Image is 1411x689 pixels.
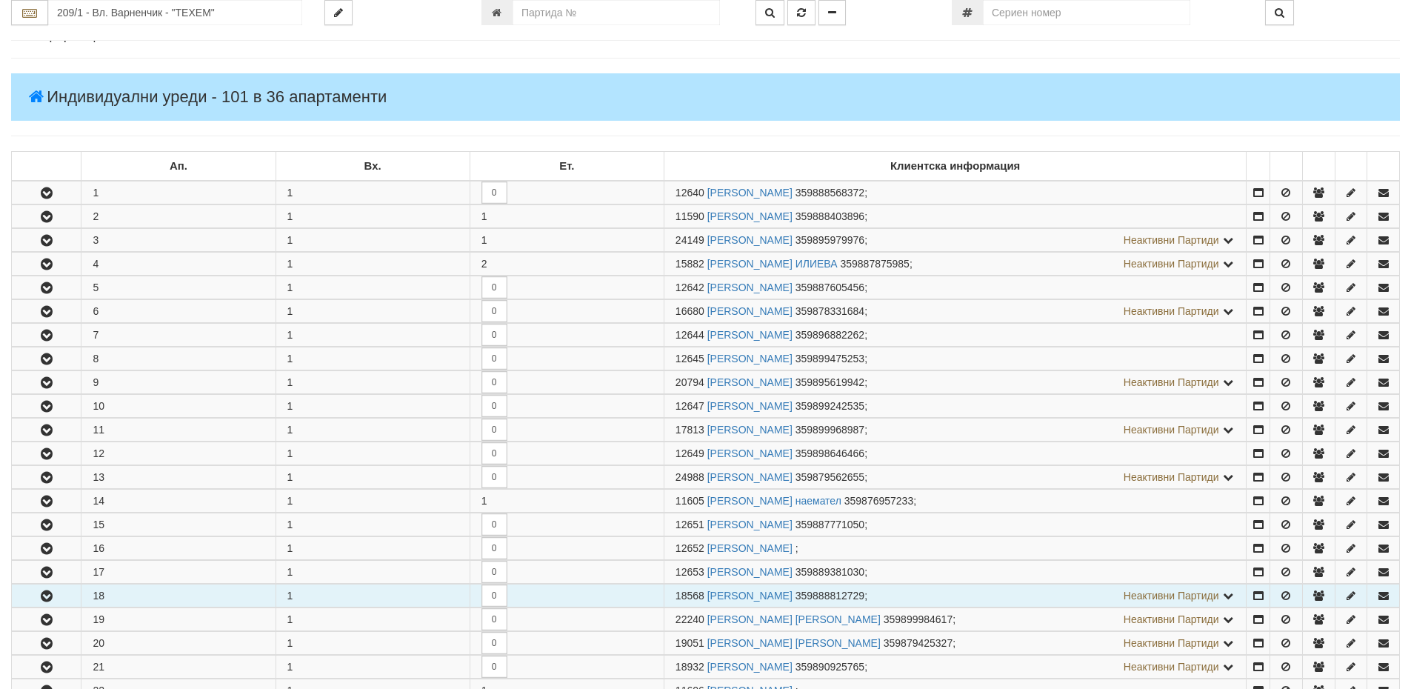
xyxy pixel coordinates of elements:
[664,324,1247,347] td: ;
[707,590,793,602] a: [PERSON_NAME]
[470,152,664,182] td: Ет.: No sort applied, sorting is disabled
[1124,661,1219,673] span: Неактивни Партиди
[1124,613,1219,625] span: Неактивни Партиди
[81,537,276,560] td: 16
[707,400,793,412] a: [PERSON_NAME]
[481,210,487,222] span: 1
[276,229,470,252] td: 1
[664,442,1247,465] td: ;
[1124,376,1219,388] span: Неактивни Партиди
[1124,258,1219,270] span: Неактивни Партиди
[81,300,276,323] td: 6
[81,585,276,608] td: 18
[1247,152,1270,182] td: : No sort applied, sorting is disabled
[676,495,704,507] span: Партида №
[276,276,470,299] td: 1
[276,513,470,536] td: 1
[795,187,864,199] span: 359888568372
[664,466,1247,489] td: ;
[664,347,1247,370] td: ;
[795,424,864,436] span: 359899968987
[276,419,470,442] td: 1
[1270,152,1303,182] td: : No sort applied, sorting is disabled
[276,466,470,489] td: 1
[795,329,864,341] span: 359896882262
[664,608,1247,631] td: ;
[707,542,793,554] a: [PERSON_NAME]
[676,329,704,341] span: Партида №
[276,347,470,370] td: 1
[559,160,574,172] b: Ет.
[1367,152,1400,182] td: : No sort applied, sorting is disabled
[81,324,276,347] td: 7
[884,613,953,625] span: 359899984617
[81,395,276,418] td: 10
[81,490,276,513] td: 14
[676,258,704,270] span: Партида №
[676,661,704,673] span: Партида №
[676,376,704,388] span: Партида №
[81,419,276,442] td: 11
[1124,424,1219,436] span: Неактивни Партиди
[276,324,470,347] td: 1
[707,210,793,222] a: [PERSON_NAME]
[676,613,704,625] span: Партида №
[707,661,793,673] a: [PERSON_NAME]
[481,234,487,246] span: 1
[707,519,793,530] a: [PERSON_NAME]
[707,234,793,246] a: [PERSON_NAME]
[676,353,704,365] span: Партида №
[676,424,704,436] span: Партида №
[795,566,864,578] span: 359889381030
[276,442,470,465] td: 1
[795,282,864,293] span: 359887605456
[707,637,881,649] a: [PERSON_NAME] [PERSON_NAME]
[276,537,470,560] td: 1
[707,282,793,293] a: [PERSON_NAME]
[1124,590,1219,602] span: Неактивни Партиди
[664,585,1247,608] td: ;
[707,329,793,341] a: [PERSON_NAME]
[676,566,704,578] span: Партида №
[707,258,838,270] a: [PERSON_NAME] ИЛИЕВА
[81,371,276,394] td: 9
[276,585,470,608] td: 1
[840,258,909,270] span: 359887875985
[664,656,1247,679] td: ;
[81,152,276,182] td: Ап.: No sort applied, sorting is disabled
[276,656,470,679] td: 1
[676,637,704,649] span: Партида №
[81,253,276,276] td: 4
[81,656,276,679] td: 21
[1124,305,1219,317] span: Неактивни Партиди
[1124,637,1219,649] span: Неактивни Партиди
[276,371,470,394] td: 1
[81,632,276,655] td: 20
[676,187,704,199] span: Партида №
[664,152,1247,182] td: Клиентска информация: No sort applied, sorting is disabled
[884,637,953,649] span: 359879425327
[276,608,470,631] td: 1
[81,347,276,370] td: 8
[795,234,864,246] span: 359895979976
[664,229,1247,252] td: ;
[1335,152,1367,182] td: : No sort applied, sorting is disabled
[276,632,470,655] td: 1
[81,229,276,252] td: 3
[795,471,864,483] span: 359879562655
[676,542,704,554] span: Партида №
[276,205,470,228] td: 1
[795,376,864,388] span: 359895619942
[276,395,470,418] td: 1
[664,371,1247,394] td: ;
[664,537,1247,560] td: ;
[890,160,1020,172] b: Клиентска информация
[1124,471,1219,483] span: Неактивни Партиди
[81,608,276,631] td: 19
[664,253,1247,276] td: ;
[276,152,470,182] td: Вх.: No sort applied, sorting is disabled
[276,253,470,276] td: 1
[276,490,470,513] td: 1
[364,160,381,172] b: Вх.
[707,566,793,578] a: [PERSON_NAME]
